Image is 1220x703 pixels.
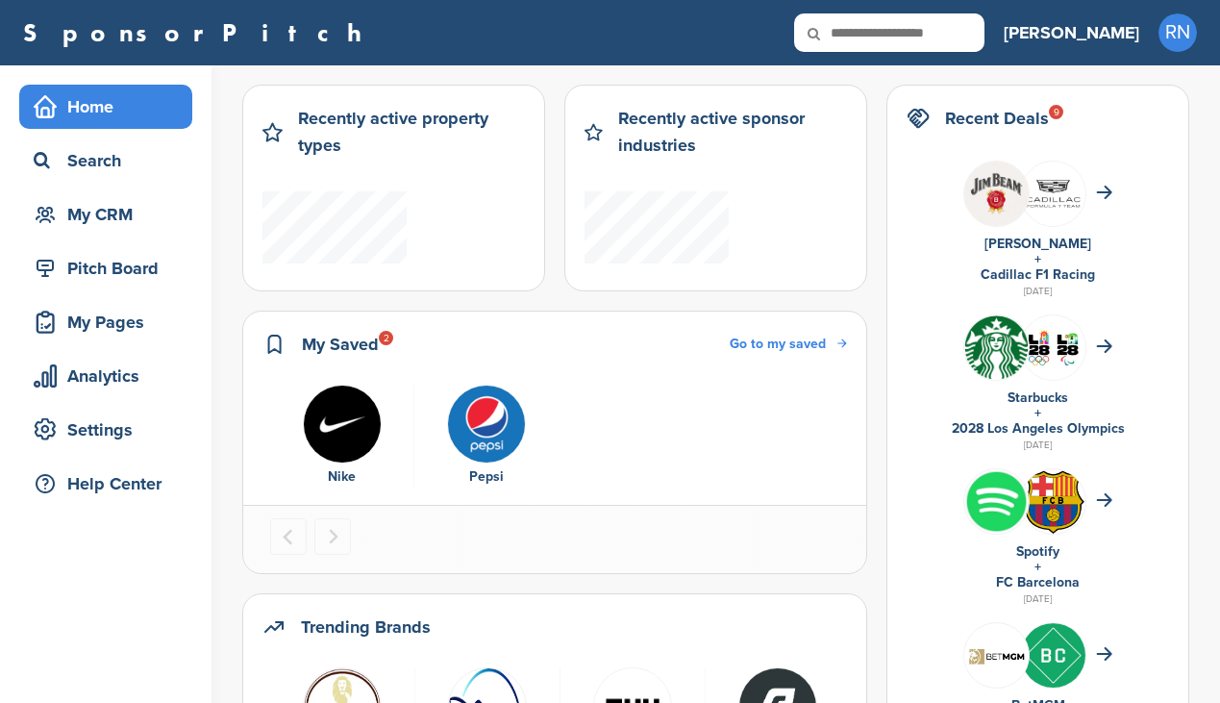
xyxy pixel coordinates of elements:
a: + [1034,251,1041,267]
a: Go to my saved [730,334,847,355]
a: SponsorPitch [23,20,374,45]
h2: Recently active sponsor industries [618,105,847,159]
a: Nike logo Nike [280,385,404,489]
span: Go to my saved [730,336,826,352]
div: Home [29,89,192,124]
a: Pitch Board [19,246,192,290]
a: My CRM [19,192,192,237]
img: Vrpucdn2 400x400 [964,469,1029,534]
a: My Pages [19,300,192,344]
a: Pepsi logo Pepsi [424,385,549,489]
button: Previous slide [270,518,307,555]
div: Analytics [29,359,192,393]
a: 2028 Los Angeles Olympics [952,420,1125,437]
img: Jyyddrmw 400x400 [964,162,1029,226]
a: [PERSON_NAME] [984,236,1091,252]
img: Nike logo [303,385,382,464]
div: Settings [29,413,192,447]
div: 1 of 2 [270,385,414,489]
div: My Pages [29,305,192,339]
a: Help Center [19,462,192,506]
a: Analytics [19,354,192,398]
a: Cadillac F1 Racing [981,266,1095,283]
a: FC Barcelona [996,574,1080,590]
div: Help Center [29,466,192,501]
div: Search [29,143,192,178]
a: + [1034,559,1041,575]
a: Starbucks [1008,389,1068,406]
img: Pepsi logo [447,385,526,464]
a: Spotify [1016,543,1059,560]
a: + [1034,405,1041,421]
div: 2 [379,331,393,345]
div: [DATE] [907,437,1169,454]
span: RN [1158,13,1197,52]
a: [PERSON_NAME] [1004,12,1139,54]
img: Screen shot 2020 11 05 at 10.46.00 am [964,639,1029,671]
img: Inc kuuz 400x400 [1021,623,1085,688]
div: Pitch Board [29,251,192,286]
img: Open uri20141112 64162 1yeofb6?1415809477 [1021,469,1085,535]
button: Next slide [314,518,351,555]
h2: My Saved [302,331,379,358]
a: Settings [19,408,192,452]
div: My CRM [29,197,192,232]
div: Pepsi [424,466,549,488]
img: Csrq75nh 400x400 [1021,315,1085,380]
h2: Recently active property types [298,105,525,159]
div: [DATE] [907,590,1169,608]
h2: Trending Brands [301,614,431,640]
h3: [PERSON_NAME] [1004,19,1139,46]
div: [DATE] [907,283,1169,300]
img: Open uri20141112 50798 1m0bak2 [964,315,1029,380]
img: Fcgoatp8 400x400 [1021,162,1085,226]
h2: Recent Deals [945,105,1049,132]
a: Home [19,85,192,129]
div: 2 of 2 [414,385,559,489]
div: Nike [280,466,404,488]
a: Search [19,138,192,183]
div: 9 [1049,105,1063,119]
